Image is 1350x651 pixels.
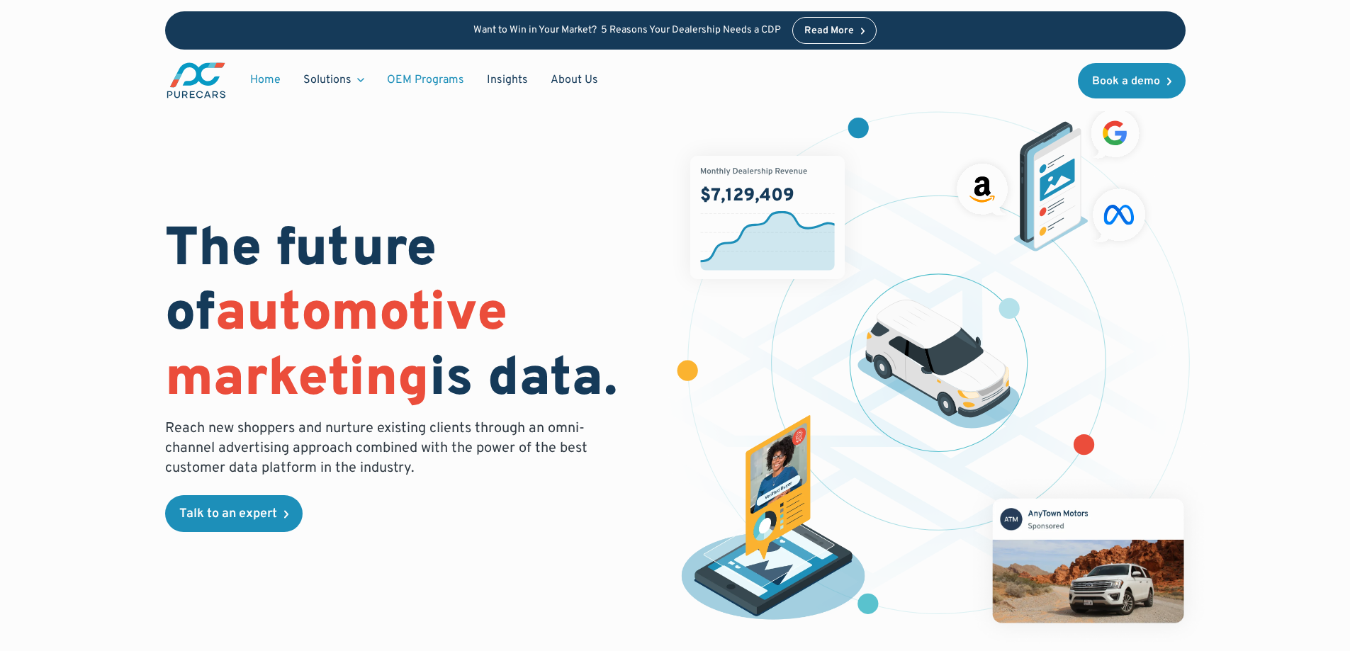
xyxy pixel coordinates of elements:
[376,67,476,94] a: OEM Programs
[165,281,507,414] span: automotive marketing
[690,156,845,279] img: chart showing monthly dealership revenue of $7m
[804,26,854,36] div: Read More
[539,67,609,94] a: About Us
[165,61,227,100] a: main
[292,67,376,94] div: Solutions
[179,508,277,521] div: Talk to an expert
[792,17,877,44] a: Read More
[239,67,292,94] a: Home
[473,25,781,37] p: Want to Win in Your Market? 5 Reasons Your Dealership Needs a CDP
[165,419,596,478] p: Reach new shoppers and nurture existing clients through an omni-channel advertising approach comb...
[1078,63,1186,98] a: Book a demo
[165,495,303,532] a: Talk to an expert
[668,415,879,626] img: persona of a buyer
[303,72,351,88] div: Solutions
[966,472,1210,649] img: mockup of facebook post
[165,219,658,413] h1: The future of is data.
[950,102,1153,251] img: ads on social media and advertising partners
[857,300,1020,429] img: illustration of a vehicle
[1092,76,1160,87] div: Book a demo
[476,67,539,94] a: Insights
[165,61,227,100] img: purecars logo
